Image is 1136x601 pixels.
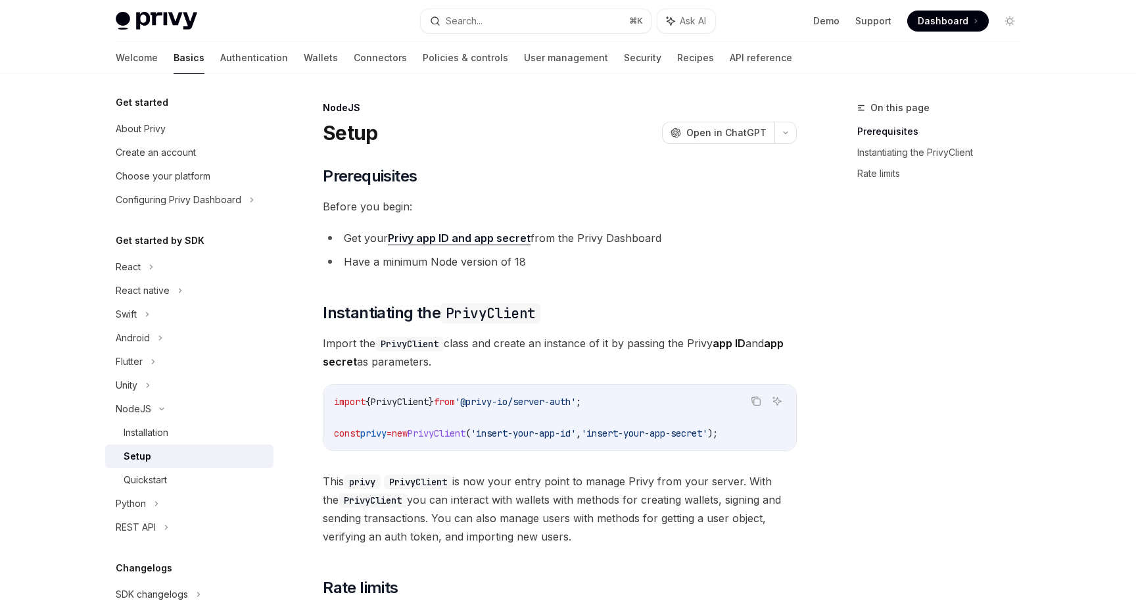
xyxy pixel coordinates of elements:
[657,9,715,33] button: Ask AI
[455,396,576,408] span: '@privy-io/server-auth'
[323,101,797,114] div: NodeJS
[624,42,661,74] a: Security
[375,337,444,351] code: PrivyClient
[366,396,371,408] span: {
[339,493,407,508] code: PrivyClient
[105,445,273,468] a: Setup
[576,396,581,408] span: ;
[323,166,417,187] span: Prerequisites
[116,259,141,275] div: React
[105,117,273,141] a: About Privy
[999,11,1020,32] button: Toggle dark mode
[344,475,381,489] code: privy
[680,14,706,28] span: Ask AI
[576,427,581,439] span: ,
[423,42,508,74] a: Policies & controls
[446,13,483,29] div: Search...
[465,427,471,439] span: (
[429,396,434,408] span: }
[870,100,930,116] span: On this page
[116,377,137,393] div: Unity
[813,14,840,28] a: Demo
[323,577,398,598] span: Rate limits
[334,427,360,439] span: const
[713,337,745,350] strong: app ID
[323,229,797,247] li: Get your from the Privy Dashboard
[124,448,151,464] div: Setup
[581,427,707,439] span: 'insert-your-app-secret'
[323,252,797,271] li: Have a minimum Node version of 18
[730,42,792,74] a: API reference
[747,393,765,410] button: Copy the contents from the code block
[116,168,210,184] div: Choose your platform
[907,11,989,32] a: Dashboard
[124,472,167,488] div: Quickstart
[116,283,170,299] div: React native
[116,145,196,160] div: Create an account
[524,42,608,74] a: User management
[323,121,377,145] h1: Setup
[174,42,204,74] a: Basics
[105,141,273,164] a: Create an account
[116,496,146,512] div: Python
[220,42,288,74] a: Authentication
[388,231,531,245] a: Privy app ID and app secret
[334,396,366,408] span: import
[421,9,651,33] button: Search...⌘K
[116,401,151,417] div: NodeJS
[105,468,273,492] a: Quickstart
[360,427,387,439] span: privy
[677,42,714,74] a: Recipes
[116,560,172,576] h5: Changelogs
[116,354,143,370] div: Flutter
[629,16,643,26] span: ⌘ K
[323,302,540,324] span: Instantiating the
[116,12,197,30] img: light logo
[354,42,407,74] a: Connectors
[387,427,392,439] span: =
[116,306,137,322] div: Swift
[323,334,797,371] span: Import the class and create an instance of it by passing the Privy and as parameters.
[857,121,1031,142] a: Prerequisites
[116,42,158,74] a: Welcome
[304,42,338,74] a: Wallets
[384,475,452,489] code: PrivyClient
[440,303,540,324] code: PrivyClient
[857,142,1031,163] a: Instantiating the PrivyClient
[116,121,166,137] div: About Privy
[392,427,408,439] span: new
[857,163,1031,184] a: Rate limits
[323,472,797,546] span: This is now your entry point to manage Privy from your server. With the you can interact with wal...
[408,427,465,439] span: PrivyClient
[116,233,204,249] h5: Get started by SDK
[855,14,891,28] a: Support
[434,396,455,408] span: from
[116,192,241,208] div: Configuring Privy Dashboard
[707,427,718,439] span: );
[918,14,968,28] span: Dashboard
[662,122,774,144] button: Open in ChatGPT
[686,126,767,139] span: Open in ChatGPT
[105,421,273,445] a: Installation
[116,519,156,535] div: REST API
[116,95,168,110] h5: Get started
[769,393,786,410] button: Ask AI
[105,164,273,188] a: Choose your platform
[371,396,429,408] span: PrivyClient
[116,330,150,346] div: Android
[323,197,797,216] span: Before you begin:
[471,427,576,439] span: 'insert-your-app-id'
[124,425,168,441] div: Installation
